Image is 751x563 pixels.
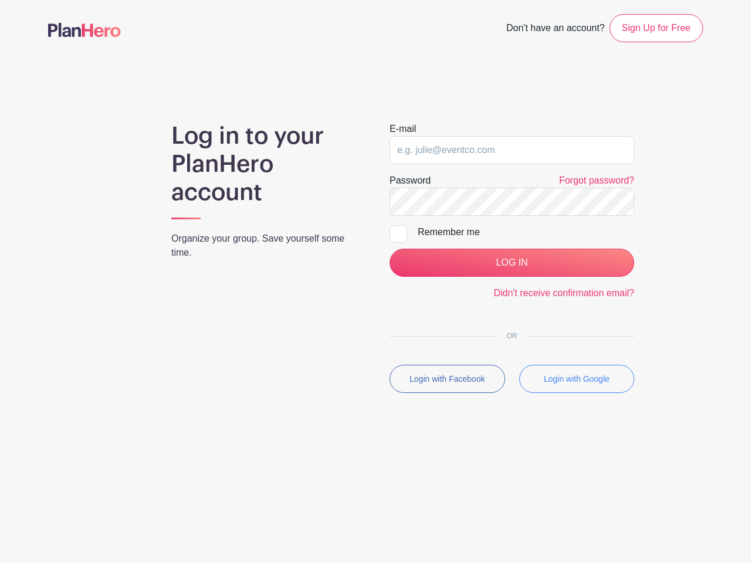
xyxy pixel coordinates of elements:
a: Didn't receive confirmation email? [493,288,634,298]
h1: Log in to your PlanHero account [171,122,361,206]
a: Sign Up for Free [610,14,703,42]
a: Forgot password? [559,175,634,185]
img: logo-507f7623f17ff9eddc593b1ce0a138ce2505c220e1c5a4e2b4648c50719b7d32.svg [48,23,121,37]
span: OR [498,332,527,340]
label: Password [390,174,431,188]
input: e.g. julie@eventco.com [390,136,634,164]
small: Login with Facebook [410,374,485,384]
p: Organize your group. Save yourself some time. [171,232,361,260]
div: Remember me [418,225,634,239]
small: Login with Google [544,374,610,384]
button: Login with Google [519,365,635,393]
input: LOG IN [390,249,634,277]
span: Don't have an account? [506,16,605,42]
button: Login with Facebook [390,365,505,393]
label: E-mail [390,122,416,136]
